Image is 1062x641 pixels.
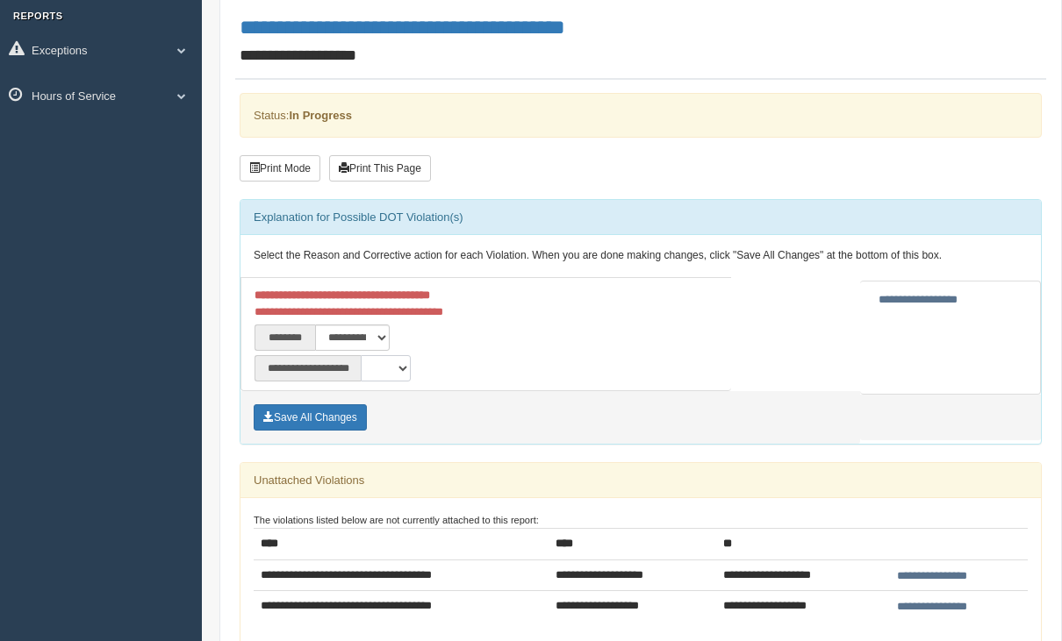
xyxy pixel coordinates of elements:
[240,235,1041,277] div: Select the Reason and Corrective action for each Violation. When you are done making changes, cli...
[240,93,1042,138] div: Status:
[254,404,367,431] button: Save
[329,155,431,182] button: Print This Page
[240,463,1041,498] div: Unattached Violations
[240,200,1041,235] div: Explanation for Possible DOT Violation(s)
[289,109,352,122] strong: In Progress
[240,155,320,182] button: Print Mode
[254,515,539,525] small: The violations listed below are not currently attached to this report:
